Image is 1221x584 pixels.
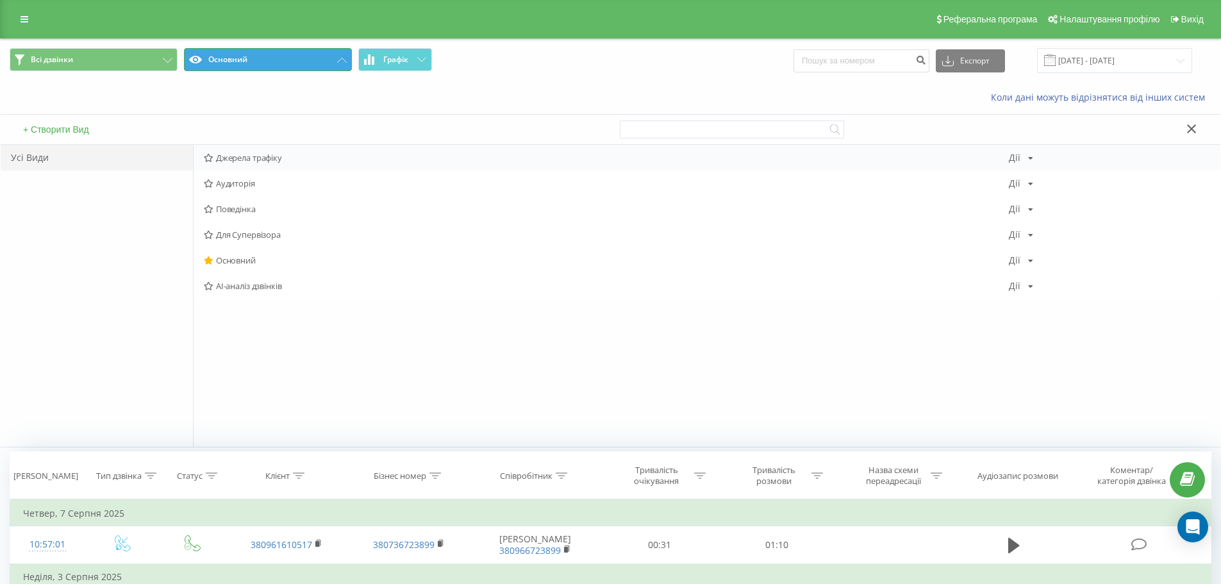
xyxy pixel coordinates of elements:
a: 380966723899 [499,544,561,556]
span: Поведінка [204,204,1009,213]
button: Графік [358,48,432,71]
span: Графік [383,55,408,64]
input: Пошук за номером [793,49,929,72]
span: Налаштування профілю [1059,14,1159,24]
div: Клієнт [265,471,290,481]
div: Дії [1009,256,1020,265]
a: Коли дані можуть відрізнятися вiд інших систем [991,91,1211,103]
div: Аудіозапис розмови [977,471,1058,481]
div: Назва схеми переадресації [859,465,927,487]
button: Основний [184,48,352,71]
a: 380961610517 [251,538,312,551]
div: Тип дзвінка [96,471,142,481]
span: Для Супервізора [204,230,1009,239]
button: Всі дзвінки [10,48,178,71]
span: Аудиторія [204,179,1009,188]
div: Дії [1009,230,1020,239]
div: [PERSON_NAME] [13,471,78,481]
div: Усі Види [1,145,193,171]
span: Всі дзвінки [31,54,73,65]
span: Основний [204,256,1009,265]
a: 380736723899 [373,538,435,551]
td: 01:10 [718,526,836,564]
span: Вихід [1181,14,1204,24]
span: Реферальна програма [943,14,1038,24]
div: Тривалість очікування [622,465,691,487]
div: Бізнес номер [374,471,426,481]
div: Дії [1009,179,1020,188]
button: Експорт [936,49,1005,72]
div: Дії [1009,204,1020,213]
td: [PERSON_NAME] [470,526,601,564]
div: Дії [1009,281,1020,290]
div: 10:57:01 [23,532,72,557]
div: Open Intercom Messenger [1177,512,1208,542]
button: + Створити Вид [19,124,93,135]
td: Четвер, 7 Серпня 2025 [10,501,1211,526]
div: Дії [1009,153,1020,162]
span: Джерела трафіку [204,153,1009,162]
div: Співробітник [500,471,552,481]
div: Коментар/категорія дзвінка [1094,465,1169,487]
span: AI-аналіз дзвінків [204,281,1009,290]
td: 00:31 [601,526,718,564]
div: Статус [177,471,203,481]
div: Тривалість розмови [740,465,808,487]
button: Закрити [1183,123,1201,137]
